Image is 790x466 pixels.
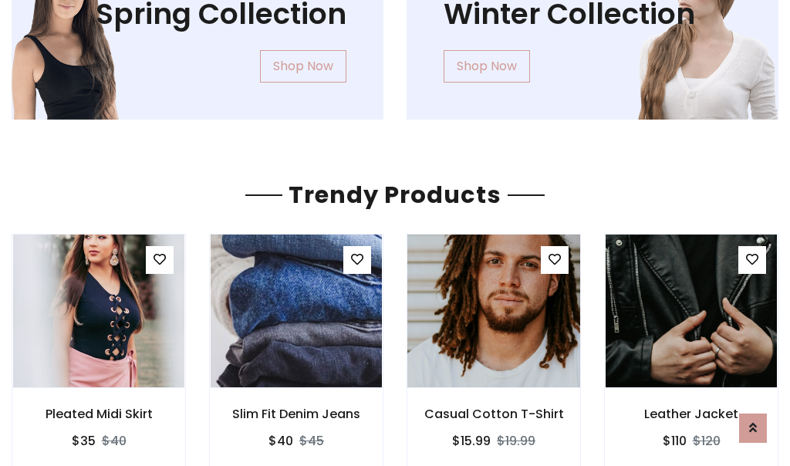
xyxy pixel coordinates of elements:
[72,434,96,448] h6: $35
[210,407,383,421] h6: Slim Fit Denim Jeans
[268,434,293,448] h6: $40
[497,432,535,450] del: $19.99
[260,50,346,83] a: Shop Now
[663,434,687,448] h6: $110
[605,407,778,421] h6: Leather Jacket
[102,432,127,450] del: $40
[12,407,185,421] h6: Pleated Midi Skirt
[444,50,530,83] a: Shop Now
[452,434,491,448] h6: $15.99
[407,407,580,421] h6: Casual Cotton T-Shirt
[299,432,324,450] del: $45
[282,178,508,211] span: Trendy Products
[693,432,721,450] del: $120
